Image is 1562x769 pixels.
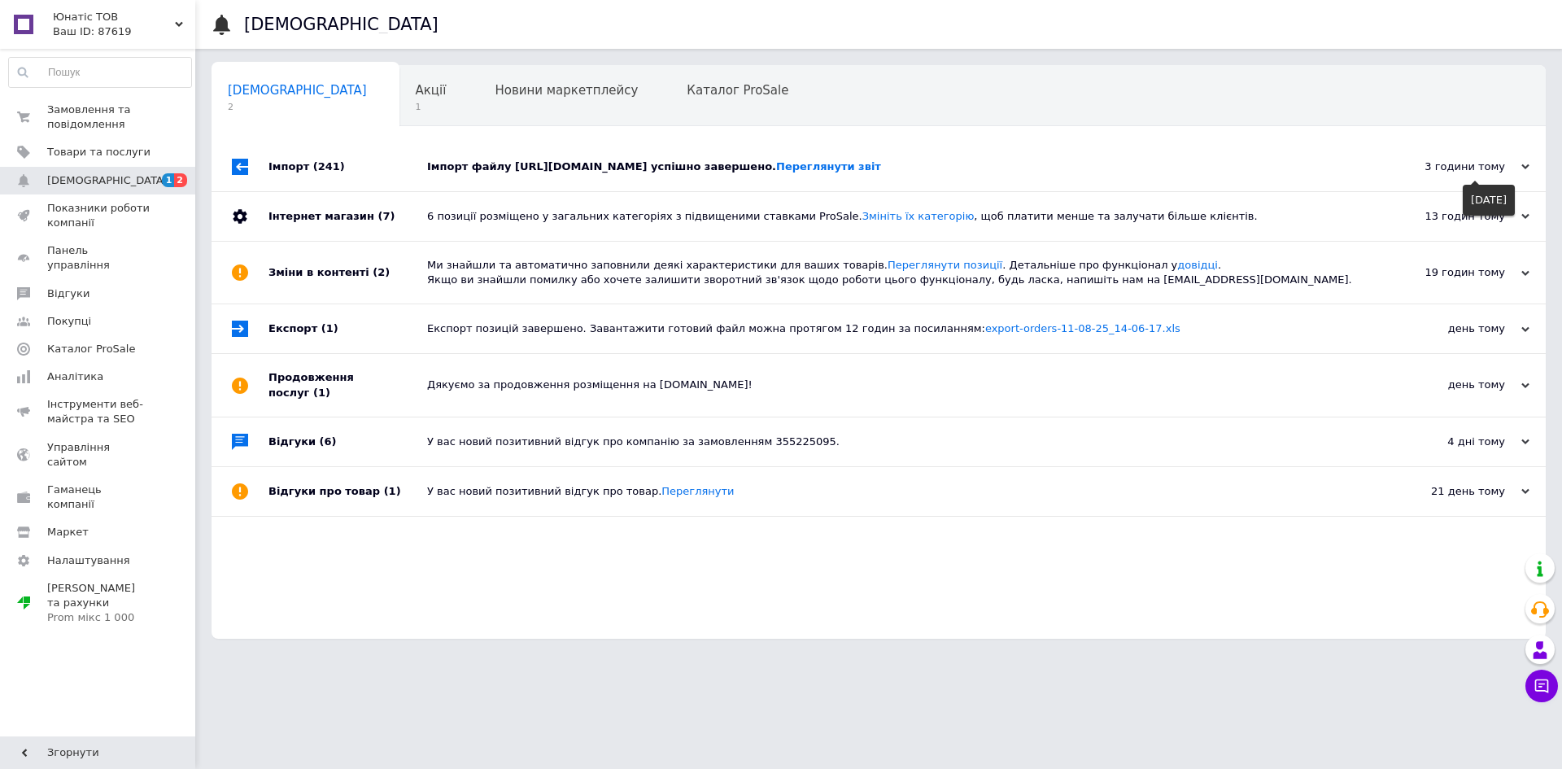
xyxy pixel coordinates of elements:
[47,525,89,540] span: Маркет
[228,83,367,98] span: [DEMOGRAPHIC_DATA]
[1367,159,1529,174] div: 3 години тому
[1463,185,1515,216] div: [DATE]
[495,83,638,98] span: Новини маркетплейсу
[320,435,337,448] span: (6)
[9,58,191,87] input: Пошук
[268,242,427,304] div: Зміни в контенті
[427,258,1367,287] div: Ми знайшли та автоматично заповнили деякі характеристики для ваших товарів. . Детальніше про функ...
[47,173,168,188] span: [DEMOGRAPHIC_DATA]
[47,483,151,512] span: Гаманець компанії
[268,417,427,466] div: Відгуки
[321,322,338,334] span: (1)
[1367,209,1529,224] div: 13 годин тому
[985,322,1180,334] a: export-orders-11-08-25_14-06-17.xls
[384,485,401,497] span: (1)
[427,484,1367,499] div: У вас новий позитивний відгук про товар.
[268,192,427,241] div: Інтернет магазин
[268,467,427,516] div: Відгуки про товар
[776,160,881,173] a: Переглянути звіт
[1367,321,1529,336] div: день тому
[427,378,1367,392] div: Дякуємо за продовження розміщення на [DOMAIN_NAME]!
[888,259,1002,271] a: Переглянути позиції
[1525,670,1558,702] button: Чат з покупцем
[373,266,390,278] span: (2)
[1367,265,1529,280] div: 19 годин тому
[174,173,187,187] span: 2
[268,304,427,353] div: Експорт
[47,440,151,470] span: Управління сайтом
[47,369,103,384] span: Аналітика
[313,387,330,399] span: (1)
[416,83,447,98] span: Акції
[1367,378,1529,392] div: день тому
[47,286,89,301] span: Відгуки
[53,24,195,39] div: Ваш ID: 87619
[268,142,427,191] div: Імпорт
[661,485,734,497] a: Переглянути
[427,209,1367,224] div: 6 позиції розміщено у загальних категоріях з підвищеними ставками ProSale. , щоб платити менше та...
[47,314,91,329] span: Покупці
[47,397,151,426] span: Інструменти веб-майстра та SEO
[862,210,975,222] a: Змініть їх категорію
[377,210,395,222] span: (7)
[268,354,427,416] div: Продовження послуг
[53,10,175,24] span: Юнатіс ТОВ
[244,15,438,34] h1: [DEMOGRAPHIC_DATA]
[427,435,1367,449] div: У вас новий позитивний відгук про компанію за замовленням 355225095.
[47,243,151,273] span: Панель управління
[47,581,151,626] span: [PERSON_NAME] та рахунки
[416,101,447,113] span: 1
[313,160,345,173] span: (241)
[47,610,151,625] div: Prom мікс 1 000
[47,145,151,159] span: Товари та послуги
[427,321,1367,336] div: Експорт позицій завершено. Завантажити готовий файл можна протягом 12 годин за посиланням:
[427,159,1367,174] div: Імпорт файлу [URL][DOMAIN_NAME] успішно завершено.
[687,83,788,98] span: Каталог ProSale
[162,173,175,187] span: 1
[1367,484,1529,499] div: 21 день тому
[1177,259,1218,271] a: довідці
[47,553,130,568] span: Налаштування
[47,103,151,132] span: Замовлення та повідомлення
[47,342,135,356] span: Каталог ProSale
[228,101,367,113] span: 2
[47,201,151,230] span: Показники роботи компанії
[1367,435,1529,449] div: 4 дні тому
